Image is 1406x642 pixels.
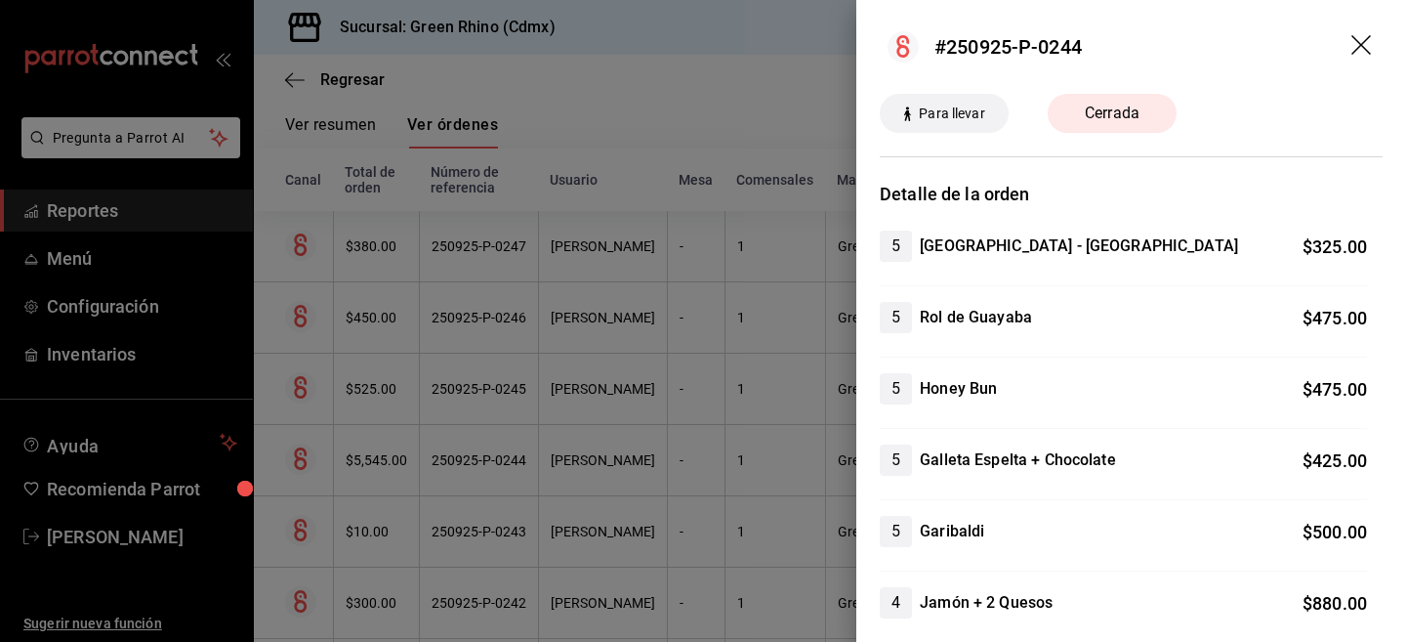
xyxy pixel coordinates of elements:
[880,306,912,329] span: 5
[880,235,912,258] span: 5
[1303,379,1367,400] span: $ 475.00
[1303,308,1367,328] span: $ 475.00
[920,520,984,543] h4: Garibaldi
[1303,450,1367,471] span: $ 425.00
[920,377,997,401] h4: Honey Bun
[934,32,1082,62] div: #250925-P-0244
[920,591,1053,615] h4: Jamón + 2 Quesos
[1351,35,1375,59] button: drag
[880,377,912,401] span: 5
[1303,522,1367,542] span: $ 500.00
[1303,593,1367,614] span: $ 880.00
[911,104,992,124] span: Para llevar
[1303,236,1367,257] span: $ 325.00
[880,520,912,543] span: 5
[1073,102,1151,125] span: Cerrada
[920,449,1116,472] h4: Galleta Espelta + Chocolate
[880,181,1383,207] h3: Detalle de la orden
[880,591,912,615] span: 4
[880,449,912,472] span: 5
[920,306,1032,329] h4: Rol de Guayaba
[920,235,1238,258] h4: [GEOGRAPHIC_DATA] - [GEOGRAPHIC_DATA]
